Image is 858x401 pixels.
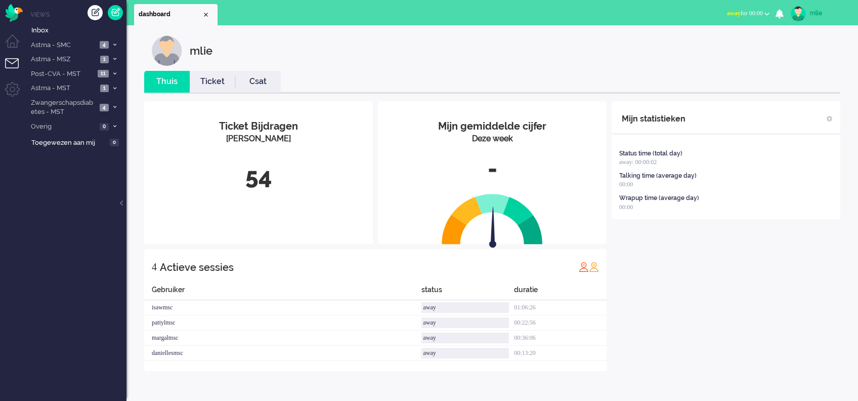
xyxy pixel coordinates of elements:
li: Csat [235,71,281,93]
span: 0 [100,123,109,131]
span: Inbox [31,26,126,35]
span: for 00:00 [727,10,763,17]
a: Inbox [29,24,126,35]
span: 1 [100,85,109,92]
a: Omnidesk [5,7,23,14]
span: Astma - MSZ [29,55,97,64]
span: Astma - MST [29,84,97,93]
li: Admin menu [5,82,28,105]
span: Toegewezen aan mij [31,138,107,148]
div: Status time (total day) [619,149,682,158]
span: away [727,10,741,17]
a: Quick Ticket [108,5,123,20]
div: duratie [514,285,607,300]
li: Tickets menu [5,58,28,81]
div: Talking time (average day) [619,172,697,180]
div: 01:06:26 [514,300,607,315]
div: mlie [190,35,212,66]
span: Astma - SMC [29,41,97,50]
li: Ticket [190,71,235,93]
li: Views [30,10,126,19]
img: profile_orange.svg [589,262,599,272]
button: awayfor 00:00 [721,6,776,21]
img: semi_circle.svg [442,193,543,245]
span: 0 [110,139,119,146]
span: 4 [100,104,109,111]
div: margalmsc [144,331,421,346]
span: 11 [98,70,109,77]
a: Csat [235,76,281,88]
div: away [421,317,509,328]
a: Ticket [190,76,235,88]
span: 00:00 [619,204,633,211]
div: away [421,333,509,343]
div: pattylmsc [144,315,421,331]
div: mlie [810,8,848,18]
li: Dashboard [134,4,218,25]
div: Mijn gemiddelde cijfer [385,119,599,134]
div: 54 [152,160,365,193]
span: Post-CVA - MST [29,69,95,79]
div: 4 [152,257,157,277]
div: 00:22:56 [514,315,607,331]
span: Overig [29,122,97,132]
div: Close tab [202,11,210,19]
div: status [421,285,514,300]
div: 00:13:20 [514,346,607,361]
span: Zwangerschapsdiabetes - MST [29,98,97,117]
div: isawmsc [144,300,421,315]
img: flow_omnibird.svg [5,4,23,22]
div: away [421,302,509,313]
img: avatar [791,6,806,21]
div: Ticket Bijdragen [152,119,365,134]
span: 00:00 [619,181,633,188]
div: away [421,348,509,358]
li: Dashboard menu [5,34,28,57]
a: Thuis [144,76,190,88]
div: Deze week [385,133,599,145]
a: mlie [789,6,848,21]
span: 1 [100,56,109,63]
div: 00:36:06 [514,331,607,346]
div: - [385,152,599,186]
div: daniellesmsc [144,346,421,361]
li: awayfor 00:00 [721,3,776,25]
img: arrow.svg [471,207,514,250]
div: Wrapup time (average day) [619,194,699,203]
li: Thuis [144,71,190,93]
div: Gebruiker [144,285,421,300]
div: Actieve sessies [160,257,234,277]
span: away: 00:00:02 [619,158,657,166]
div: Mijn statistieken [622,109,685,129]
img: customer.svg [152,35,182,66]
div: Creëer ticket [88,5,103,20]
span: 4 [100,41,109,49]
a: Toegewezen aan mij 0 [29,137,126,148]
div: [PERSON_NAME] [152,133,365,145]
span: dashboard [139,10,202,19]
img: profile_red.svg [579,262,589,272]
